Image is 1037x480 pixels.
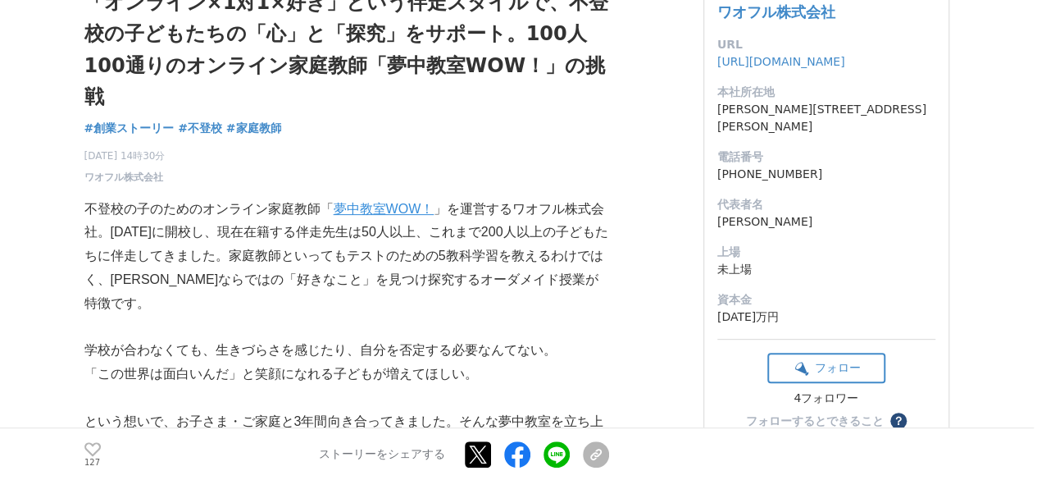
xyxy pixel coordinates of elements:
[84,121,175,135] span: #創業ストーリー
[717,309,935,326] dd: [DATE]万円
[717,291,935,309] dt: 資本金
[46,26,80,39] div: v 4.0.25
[717,101,935,135] dd: [PERSON_NAME][STREET_ADDRESS][PERSON_NAME]
[190,98,264,109] div: キーワード流入
[74,98,137,109] div: ドメイン概要
[26,43,39,57] img: website_grey.svg
[226,120,282,137] a: #家庭教師
[717,84,935,101] dt: 本社所在地
[717,261,935,278] dd: 未上場
[717,149,935,166] dt: 電話番号
[334,202,434,216] a: 夢中教室WOW！
[56,97,69,110] img: tab_domain_overview_orange.svg
[746,415,884,427] div: フォローするとできること
[43,43,189,57] div: ドメイン: [DOMAIN_NAME]
[26,26,39,39] img: logo_orange.svg
[717,244,935,261] dt: 上場
[767,391,885,406] div: 4フォロワー
[767,353,885,383] button: フォロー
[893,415,904,427] span: ？
[319,447,445,462] p: ストーリーをシェアする
[178,120,222,137] a: #不登校
[226,121,282,135] span: #家庭教師
[84,170,163,185] a: ワオフル株式会社
[84,120,175,137] a: #創業ストーリー
[84,339,609,363] p: 学校が合わなくても、生きづらさを感じたり、自分を否定する必要なんてない。
[84,458,101,466] p: 127
[84,198,609,316] p: 不登校の子のためのオンライン家庭教師「 」を運営するワオフル株式会社。[DATE]に開校し、現在在籍する伴走先生は50人以上、これまで200人以上の子どもたちに伴走してきました。家庭教師といって...
[717,3,835,21] a: ワオフル株式会社
[84,149,166,163] span: [DATE] 14時30分
[717,196,935,213] dt: 代表者名
[84,363,609,386] p: 「この世界は面白いんだ」と笑顔になれる子どもが増えてほしい。
[172,97,185,110] img: tab_keywords_by_traffic_grey.svg
[178,121,222,135] span: #不登校
[717,213,935,231] dd: [PERSON_NAME]
[717,55,845,68] a: [URL][DOMAIN_NAME]
[890,413,907,429] button: ？
[717,36,935,53] dt: URL
[717,166,935,183] dd: [PHONE_NUMBER]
